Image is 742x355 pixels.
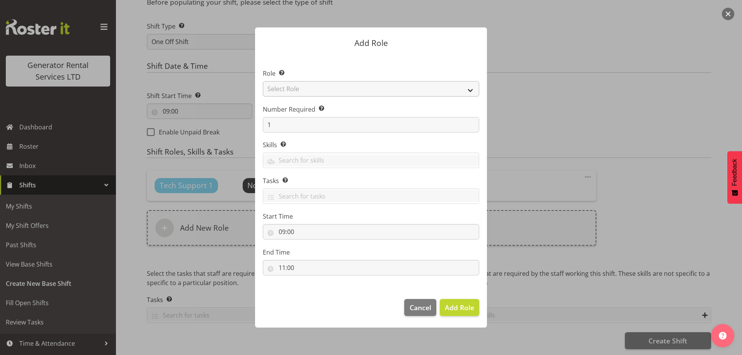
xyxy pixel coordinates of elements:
[263,69,479,78] label: Role
[445,303,474,312] span: Add Role
[410,302,431,313] span: Cancel
[263,212,479,221] label: Start Time
[731,159,738,186] span: Feedback
[263,140,479,149] label: Skills
[263,105,479,114] label: Number Required
[719,332,727,340] img: help-xxl-2.png
[440,299,479,316] button: Add Role
[263,155,479,166] input: Search for skills
[404,299,436,316] button: Cancel
[263,260,479,275] input: Click to select...
[727,151,742,204] button: Feedback - Show survey
[263,248,479,257] label: End Time
[263,39,479,47] p: Add Role
[263,190,479,202] input: Search for tasks
[263,176,479,185] label: Tasks
[263,224,479,239] input: Click to select...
